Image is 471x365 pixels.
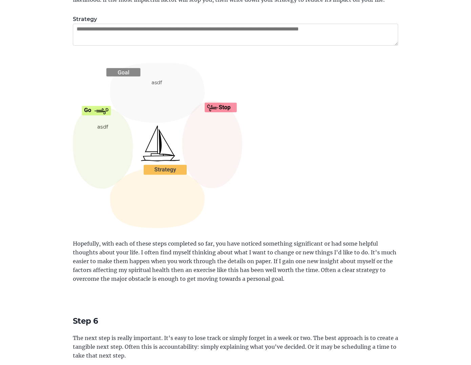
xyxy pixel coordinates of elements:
div: asdf [75,123,130,131]
textarea: Strategy [73,24,398,46]
p: Hopefully, with each of these steps completed so far, you have noticed something significant or h... [73,239,398,283]
h4: Step 6 [73,317,398,325]
label: Strategy [73,15,398,56]
p: The next step is really important. It's easy to lose track or simply forget in a week or two. The... [73,334,398,360]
